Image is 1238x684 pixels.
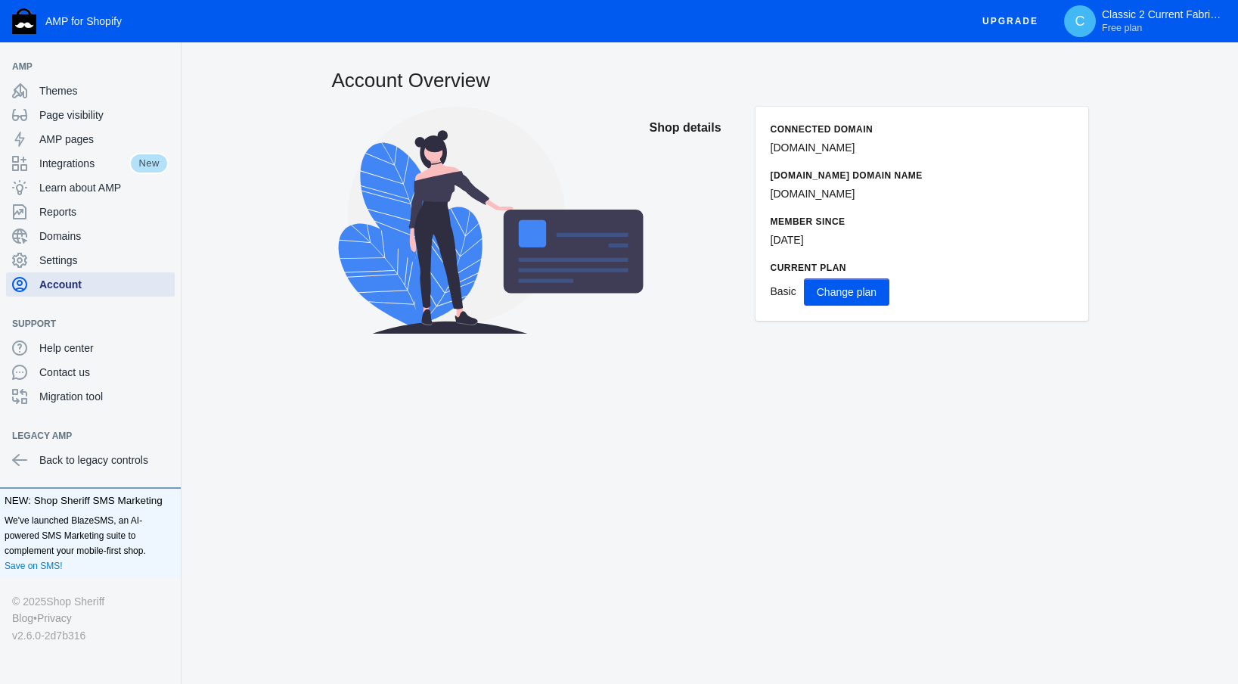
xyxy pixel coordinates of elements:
a: Migration tool [6,384,175,409]
a: Page visibility [6,103,175,127]
h2: Shop details [650,107,740,149]
span: Help center [39,340,169,356]
span: New [129,153,169,174]
span: C [1072,14,1088,29]
img: Shop Sheriff Logo [12,8,36,34]
h6: [DOMAIN_NAME] domain name [771,168,1073,183]
button: Add a sales channel [154,321,178,327]
h6: Member since [771,214,1073,229]
h6: Current Plan [771,260,1073,275]
span: Upgrade [982,8,1038,35]
p: [DATE] [771,232,1073,248]
p: Classic 2 Current Fabrication [1102,8,1223,34]
button: Upgrade [970,8,1050,36]
iframe: Drift Widget Chat Controller [1162,608,1220,666]
a: Contact us [6,360,175,384]
span: Change plan [817,286,877,298]
span: Free plan [1102,22,1142,34]
a: Reports [6,200,175,224]
span: Settings [39,253,169,268]
button: Change plan [804,278,889,306]
span: Basic [771,285,796,297]
span: Page visibility [39,107,169,123]
h2: Account Overview [332,67,1088,94]
span: Account [39,277,169,292]
span: Themes [39,83,169,98]
a: Settings [6,248,175,272]
span: Contact us [39,365,169,380]
a: IntegrationsNew [6,151,175,176]
p: [DOMAIN_NAME] [771,186,1073,202]
span: Integrations [39,156,129,171]
span: Support [12,316,154,331]
h6: Connected domain [771,122,1073,137]
span: Learn about AMP [39,180,169,195]
button: Add a sales channel [154,64,178,70]
span: Migration tool [39,389,169,404]
a: Account [6,272,175,297]
span: Reports [39,204,169,219]
p: [DOMAIN_NAME] [771,140,1073,156]
a: Domains [6,224,175,248]
span: AMP [12,59,154,74]
a: Learn about AMP [6,176,175,200]
span: AMP for Shopify [45,15,122,27]
span: Domains [39,229,169,244]
a: Themes [6,79,175,103]
a: AMP pages [6,127,175,151]
span: AMP pages [39,132,169,147]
